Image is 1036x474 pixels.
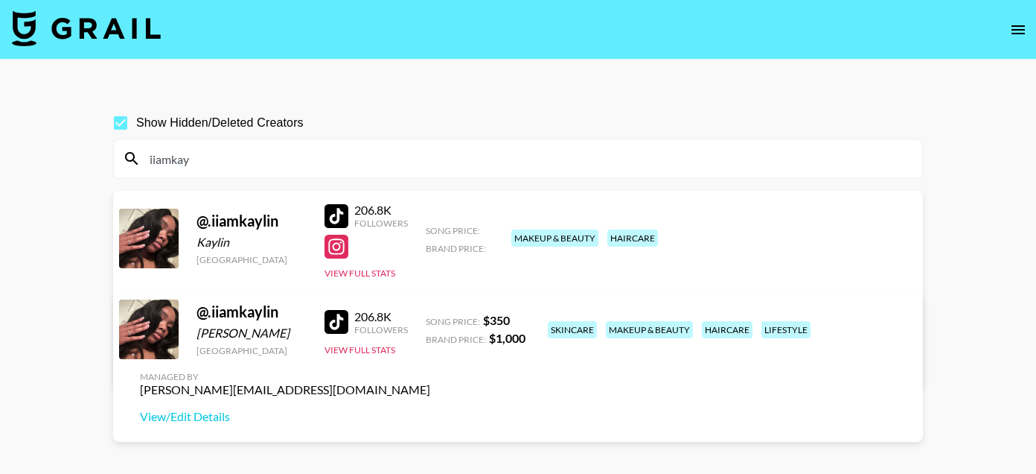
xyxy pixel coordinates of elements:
[12,10,161,46] img: Grail Talent
[141,147,913,171] input: Search by User Name
[761,321,810,338] div: lifestyle
[196,303,307,321] div: @ .iiamkaylin
[324,344,395,355] button: View Full Stats
[354,309,408,324] div: 206.8K
[140,371,430,382] div: Managed By
[196,254,307,265] div: [GEOGRAPHIC_DATA]
[511,230,598,247] div: makeup & beauty
[324,268,395,279] button: View Full Stats
[426,225,480,236] span: Song Price:
[196,212,307,230] div: @ .iiamkaylin
[196,345,307,356] div: [GEOGRAPHIC_DATA]
[140,291,523,303] div: Managed By
[140,382,430,397] div: [PERSON_NAME][EMAIL_ADDRESS][DOMAIN_NAME]
[548,321,597,338] div: skincare
[426,243,486,254] span: Brand Price:
[426,334,486,345] span: Brand Price:
[607,230,658,247] div: haircare
[196,235,307,250] div: Kaylin
[140,409,430,424] a: View/Edit Details
[354,324,408,335] div: Followers
[1003,15,1033,45] button: open drawer
[354,203,408,218] div: 206.8K
[702,321,752,338] div: haircare
[606,321,693,338] div: makeup & beauty
[489,331,525,345] strong: $ 1,000
[136,114,304,132] span: Show Hidden/Deleted Creators
[196,326,307,341] div: [PERSON_NAME]
[426,316,480,327] span: Song Price:
[483,313,510,327] strong: $ 350
[354,218,408,229] div: Followers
